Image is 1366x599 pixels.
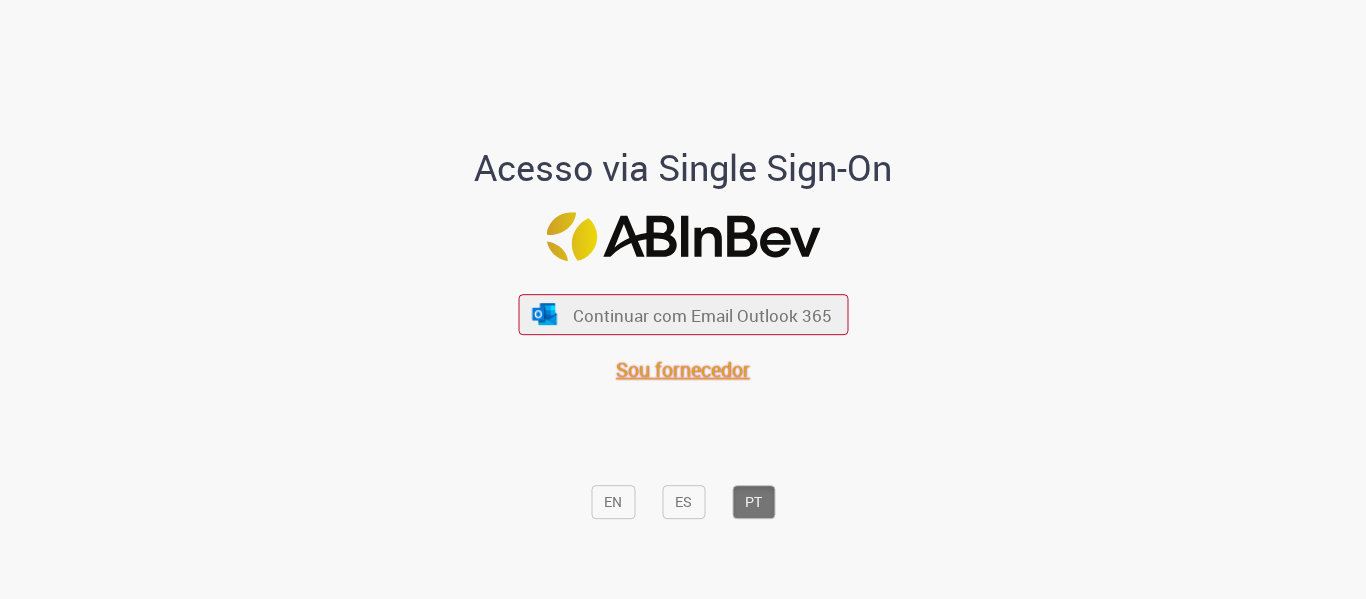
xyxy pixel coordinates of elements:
[591,485,635,519] button: EN
[732,485,775,519] button: PT
[546,212,820,261] img: Logo ABInBev
[518,294,848,335] button: ícone Azure/Microsoft 360 Continuar com Email Outlook 365
[616,356,750,383] a: Sou fornecedor
[662,485,705,519] button: ES
[573,303,832,326] span: Continuar com Email Outlook 365
[406,149,961,189] h1: Acesso via Single Sign-On
[531,304,559,325] img: ícone Azure/Microsoft 360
